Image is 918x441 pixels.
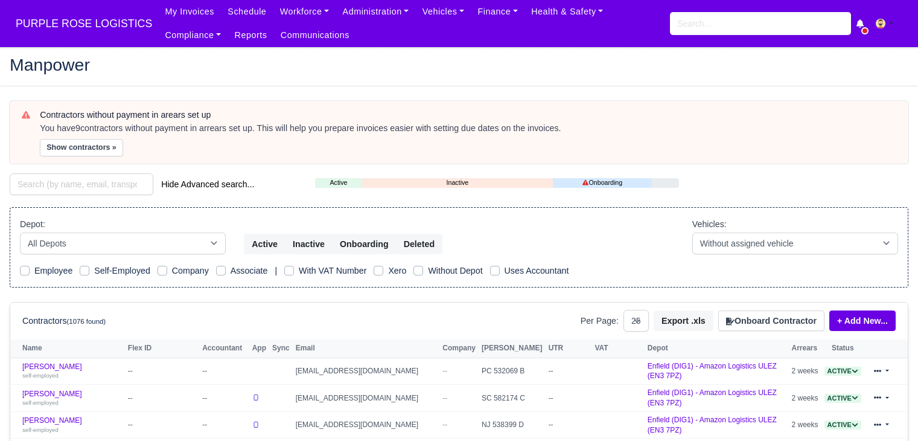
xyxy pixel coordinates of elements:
a: Active [315,178,362,188]
label: Xero [388,264,406,278]
h2: Manpower [10,56,908,73]
iframe: Chat Widget [701,301,918,441]
a: Reports [228,24,273,47]
th: Depot [645,340,789,358]
span: -- [442,420,447,429]
td: -- [125,411,199,439]
th: Accountant [199,340,249,358]
small: (1076 found) [67,318,106,325]
button: Export .xls [654,311,713,331]
label: Uses Accountant [505,264,569,278]
label: Depot: [20,217,45,231]
td: -- [199,385,249,412]
label: Company [172,264,209,278]
label: Per Page: [581,314,619,328]
a: Compliance [158,24,228,47]
a: [PERSON_NAME] self-employed [22,416,122,434]
a: Enfield (DIG1) - Amazon Logistics ULEZ (EN3 7PZ) [648,416,777,434]
th: Company [439,340,479,358]
button: Show contractors » [40,139,123,156]
small: self-employed [22,427,59,433]
a: [PERSON_NAME] self-employed [22,390,122,407]
td: -- [199,411,249,439]
td: [EMAIL_ADDRESS][DOMAIN_NAME] [293,411,440,439]
label: Employee [34,264,72,278]
td: -- [546,411,592,439]
th: VAT [591,340,644,358]
a: Inactive [362,178,553,188]
h6: Contractors without payment in arears set up [40,110,896,120]
th: App [249,340,269,358]
a: Onboarding [553,178,652,188]
input: Search (by name, email, transporter id) ... [10,173,153,195]
span: PURPLE ROSE LOGISTICS [10,11,158,36]
label: Self-Employed [94,264,150,278]
th: Name [10,340,125,358]
td: -- [546,385,592,412]
td: NJ 538399 D [479,411,546,439]
th: Flex ID [125,340,199,358]
td: -- [199,358,249,385]
strong: 9 [75,123,80,133]
label: Vehicles: [692,217,727,231]
th: UTR [546,340,592,358]
span: | [275,266,277,275]
th: Email [293,340,440,358]
h6: Contractors [22,316,106,326]
td: -- [546,358,592,385]
button: Deleted [396,234,442,254]
small: self-employed [22,399,59,406]
label: Without Depot [428,264,482,278]
td: -- [125,385,199,412]
label: Associate [231,264,268,278]
div: Manpower [1,47,917,86]
td: PC 532069 B [479,358,546,385]
button: Hide Advanced search... [153,174,262,195]
th: [PERSON_NAME] [479,340,546,358]
button: Inactive [285,234,333,254]
a: Communications [274,24,357,47]
a: [PERSON_NAME] self-employed [22,362,122,380]
a: PURPLE ROSE LOGISTICS [10,12,158,36]
span: -- [442,367,447,375]
td: [EMAIL_ADDRESS][DOMAIN_NAME] [293,358,440,385]
a: Enfield (DIG1) - Amazon Logistics ULEZ (EN3 7PZ) [648,362,777,381]
button: Active [244,234,285,254]
label: With VAT Number [299,264,366,278]
a: Enfield (DIG1) - Amazon Logistics ULEZ (EN3 7PZ) [648,388,777,407]
div: You have contractors without payment in arrears set up. This will help you prepare invoices easie... [40,123,896,135]
td: -- [125,358,199,385]
span: -- [442,394,447,402]
td: SC 582174 C [479,385,546,412]
button: Onboarding [332,234,397,254]
td: [EMAIL_ADDRESS][DOMAIN_NAME] [293,385,440,412]
input: Search... [670,12,851,35]
th: Sync [269,340,293,358]
small: self-employed [22,372,59,379]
